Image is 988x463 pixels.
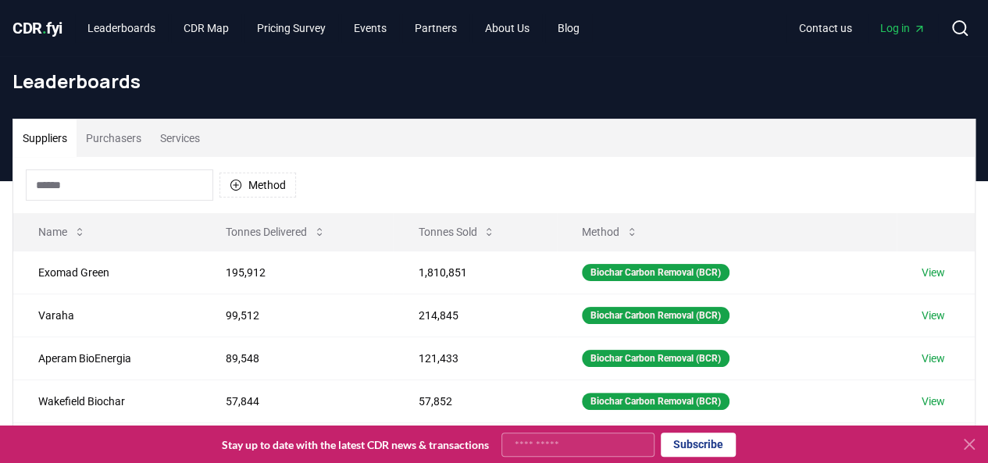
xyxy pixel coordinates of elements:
[402,14,469,42] a: Partners
[13,337,201,379] td: Aperam BioEnergia
[582,350,729,367] div: Biochar Carbon Removal (BCR)
[12,19,62,37] span: CDR fyi
[922,351,945,366] a: View
[219,173,296,198] button: Method
[151,119,209,157] button: Services
[13,251,201,294] td: Exomad Green
[922,265,945,280] a: View
[42,19,47,37] span: .
[405,216,508,248] button: Tonnes Sold
[545,14,592,42] a: Blog
[880,20,926,36] span: Log in
[75,14,168,42] a: Leaderboards
[582,393,729,410] div: Biochar Carbon Removal (BCR)
[13,379,201,422] td: Wakefield Biochar
[13,119,77,157] button: Suppliers
[244,14,338,42] a: Pricing Survey
[786,14,865,42] a: Contact us
[12,69,976,94] h1: Leaderboards
[582,307,729,324] div: Biochar Carbon Removal (BCR)
[341,14,399,42] a: Events
[201,379,393,422] td: 57,844
[12,17,62,39] a: CDR.fyi
[201,294,393,337] td: 99,512
[171,14,241,42] a: CDR Map
[213,216,338,248] button: Tonnes Delivered
[13,294,201,337] td: Varaha
[868,14,938,42] a: Log in
[922,308,945,323] a: View
[582,264,729,281] div: Biochar Carbon Removal (BCR)
[77,119,151,157] button: Purchasers
[393,294,556,337] td: 214,845
[569,216,651,248] button: Method
[201,337,393,379] td: 89,548
[393,251,556,294] td: 1,810,851
[201,251,393,294] td: 195,912
[393,337,556,379] td: 121,433
[786,14,938,42] nav: Main
[393,379,556,422] td: 57,852
[922,394,945,409] a: View
[75,14,592,42] nav: Main
[473,14,542,42] a: About Us
[26,216,98,248] button: Name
